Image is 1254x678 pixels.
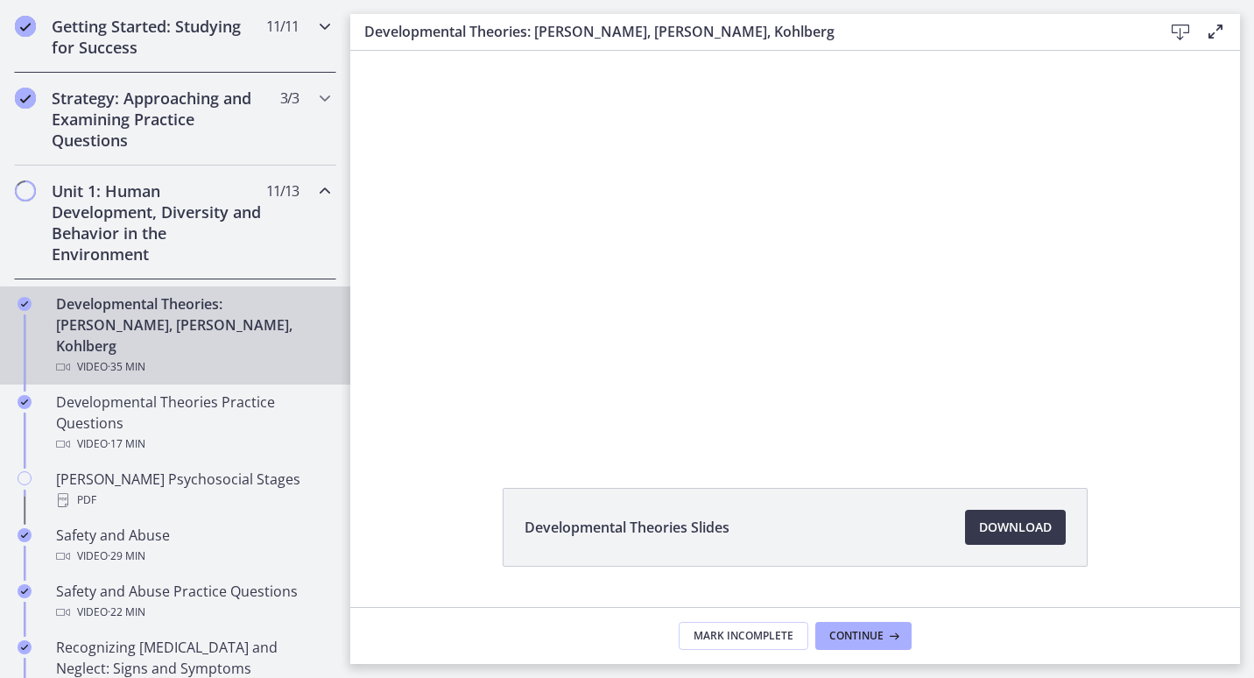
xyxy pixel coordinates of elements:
span: Download [979,517,1052,538]
span: · 29 min [108,546,145,567]
span: 11 / 11 [266,16,299,37]
i: Completed [18,584,32,598]
span: Developmental Theories Slides [525,517,729,538]
h3: Developmental Theories: [PERSON_NAME], [PERSON_NAME], Kohlberg [364,21,1135,42]
div: Video [56,602,329,623]
span: 3 / 3 [280,88,299,109]
span: · 22 min [108,602,145,623]
span: Mark Incomplete [694,629,793,643]
h2: Getting Started: Studying for Success [52,16,265,58]
div: PDF [56,490,329,511]
i: Completed [18,395,32,409]
i: Completed [18,640,32,654]
div: Video [56,357,329,378]
div: Developmental Theories: [PERSON_NAME], [PERSON_NAME], Kohlberg [56,293,329,378]
iframe: Video Lesson [350,51,1240,448]
div: Developmental Theories Practice Questions [56,392,329,455]
i: Completed [18,297,32,311]
div: Safety and Abuse [56,525,329,567]
i: Completed [15,16,36,37]
div: Video [56,434,329,455]
div: [PERSON_NAME] Psychosocial Stages [56,469,329,511]
h2: Unit 1: Human Development, Diversity and Behavior in the Environment [52,180,265,265]
span: · 35 min [108,357,145,378]
a: Download [965,510,1066,545]
button: Mark Incomplete [679,622,808,650]
div: Safety and Abuse Practice Questions [56,581,329,623]
span: 11 / 13 [266,180,299,201]
i: Completed [15,88,36,109]
div: Video [56,546,329,567]
button: Continue [815,622,912,650]
span: · 17 min [108,434,145,455]
h2: Strategy: Approaching and Examining Practice Questions [52,88,265,151]
i: Completed [18,528,32,542]
span: Continue [829,629,884,643]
